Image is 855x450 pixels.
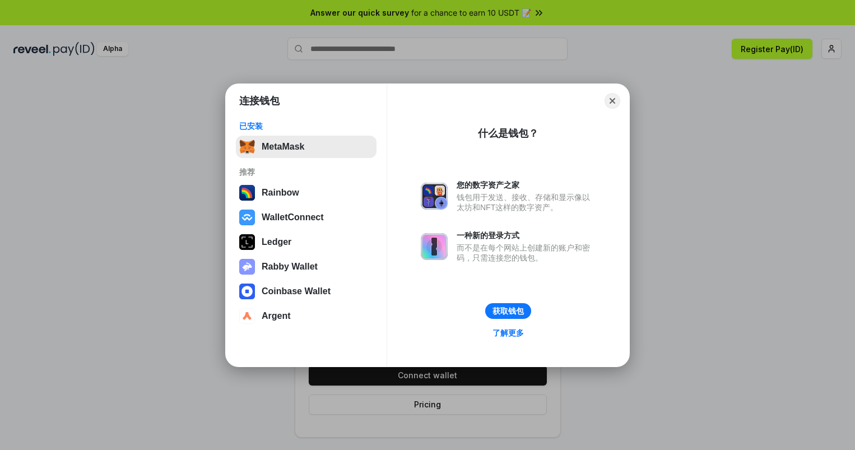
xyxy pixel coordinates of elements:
img: svg+xml,%3Csvg%20width%3D%2228%22%20height%3D%2228%22%20viewBox%3D%220%200%2028%2028%22%20fill%3D... [239,308,255,324]
div: 钱包用于发送、接收、存储和显示像以太坊和NFT这样的数字资产。 [457,192,596,212]
div: WalletConnect [262,212,324,222]
div: 一种新的登录方式 [457,230,596,240]
div: 推荐 [239,167,373,177]
img: svg+xml,%3Csvg%20width%3D%2228%22%20height%3D%2228%22%20viewBox%3D%220%200%2028%2028%22%20fill%3D... [239,284,255,299]
div: 您的数字资产之家 [457,180,596,190]
div: 获取钱包 [492,306,524,316]
div: 而不是在每个网站上创建新的账户和密码，只需连接您的钱包。 [457,243,596,263]
button: MetaMask [236,136,377,158]
div: Rainbow [262,188,299,198]
div: Coinbase Wallet [262,286,331,296]
div: 已安装 [239,121,373,131]
button: Close [605,93,620,109]
a: 了解更多 [486,326,531,340]
div: MetaMask [262,142,304,152]
button: Coinbase Wallet [236,280,377,303]
img: svg+xml,%3Csvg%20xmlns%3D%22http%3A%2F%2Fwww.w3.org%2F2000%2Fsvg%22%20width%3D%2228%22%20height%3... [239,234,255,250]
img: svg+xml,%3Csvg%20xmlns%3D%22http%3A%2F%2Fwww.w3.org%2F2000%2Fsvg%22%20fill%3D%22none%22%20viewBox... [421,233,448,260]
button: Rabby Wallet [236,256,377,278]
button: Rainbow [236,182,377,204]
img: svg+xml,%3Csvg%20xmlns%3D%22http%3A%2F%2Fwww.w3.org%2F2000%2Fsvg%22%20fill%3D%22none%22%20viewBox... [239,259,255,275]
img: svg+xml,%3Csvg%20xmlns%3D%22http%3A%2F%2Fwww.w3.org%2F2000%2Fsvg%22%20fill%3D%22none%22%20viewBox... [421,183,448,210]
div: 什么是钱包？ [478,127,538,140]
button: Argent [236,305,377,327]
div: Ledger [262,237,291,247]
img: svg+xml,%3Csvg%20fill%3D%22none%22%20height%3D%2233%22%20viewBox%3D%220%200%2035%2033%22%20width%... [239,139,255,155]
div: Argent [262,311,291,321]
button: Ledger [236,231,377,253]
img: svg+xml,%3Csvg%20width%3D%22120%22%20height%3D%22120%22%20viewBox%3D%220%200%20120%20120%22%20fil... [239,185,255,201]
button: 获取钱包 [485,303,531,319]
button: WalletConnect [236,206,377,229]
img: svg+xml,%3Csvg%20width%3D%2228%22%20height%3D%2228%22%20viewBox%3D%220%200%2028%2028%22%20fill%3D... [239,210,255,225]
div: 了解更多 [492,328,524,338]
div: Rabby Wallet [262,262,318,272]
h1: 连接钱包 [239,94,280,108]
